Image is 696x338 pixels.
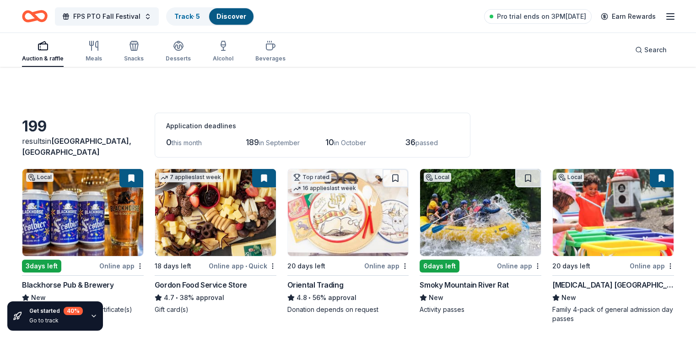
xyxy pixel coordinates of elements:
[561,292,576,303] span: New
[22,117,144,136] div: 199
[287,261,325,272] div: 20 days left
[216,12,246,20] a: Discover
[29,317,83,324] div: Go to track
[166,37,191,67] button: Desserts
[287,305,409,314] div: Donation depends on request
[209,260,276,272] div: Online app Quick
[246,137,259,147] span: 189
[22,260,61,273] div: 3 days left
[22,169,143,256] img: Image for Blackhorse Pub & Brewery
[291,184,358,193] div: 16 applies last week
[172,139,202,147] span: this month
[429,292,443,303] span: New
[325,137,334,147] span: 10
[22,55,64,62] div: Auction & raffle
[424,173,451,182] div: Local
[484,9,592,24] a: Pro trial ends on 3PM[DATE]
[552,261,590,272] div: 20 days left
[99,260,144,272] div: Online app
[22,136,131,157] span: [GEOGRAPHIC_DATA], [GEOGRAPHIC_DATA]
[26,173,54,182] div: Local
[553,169,674,256] img: Image for Muse Knoxville
[415,139,438,147] span: passed
[22,169,144,314] a: Image for Blackhorse Pub & BreweryLocal3days leftOnline appBlackhorse Pub & BreweryNewBeer, merch...
[124,37,144,67] button: Snacks
[288,169,409,256] img: Image for Oriental Trading
[630,260,674,272] div: Online app
[556,173,584,182] div: Local
[86,55,102,62] div: Meals
[155,169,276,314] a: Image for Gordon Food Service Store7 applieslast week18 days leftOnline app•QuickGordon Food Serv...
[287,292,409,303] div: 56% approval
[22,136,144,158] div: results
[73,11,140,22] span: FPS PTO Fall Festival
[164,292,174,303] span: 4.7
[259,139,300,147] span: in September
[124,55,144,62] div: Snacks
[628,41,674,59] button: Search
[420,169,541,314] a: Image for Smoky Mountain River RatLocal6days leftOnline appSmoky Mountain River RatNewActivity pa...
[552,279,674,290] div: [MEDICAL_DATA] [GEOGRAPHIC_DATA]
[155,169,276,256] img: Image for Gordon Food Service Store
[420,305,541,314] div: Activity passes
[255,37,286,67] button: Beverages
[174,12,200,20] a: Track· 5
[55,7,159,26] button: FPS PTO Fall Festival
[595,8,661,25] a: Earn Rewards
[155,261,191,272] div: 18 days left
[213,37,233,67] button: Alcohol
[420,279,508,290] div: Smoky Mountain River Rat
[176,294,178,301] span: •
[245,262,247,270] span: •
[255,55,286,62] div: Beverages
[155,305,276,314] div: Gift card(s)
[31,292,46,303] span: New
[166,120,459,131] div: Application deadlines
[213,55,233,62] div: Alcohol
[159,173,223,182] div: 7 applies last week
[86,37,102,67] button: Meals
[166,7,254,26] button: Track· 5Discover
[22,279,113,290] div: Blackhorse Pub & Brewery
[287,279,344,290] div: Oriental Trading
[22,37,64,67] button: Auction & raffle
[552,169,674,323] a: Image for Muse KnoxvilleLocal20 days leftOnline app[MEDICAL_DATA] [GEOGRAPHIC_DATA]NewFamily 4-pa...
[420,169,541,256] img: Image for Smoky Mountain River Rat
[420,260,459,273] div: 6 days left
[552,305,674,323] div: Family 4-pack of general admission day passes
[155,279,247,290] div: Gordon Food Service Store
[166,55,191,62] div: Desserts
[308,294,311,301] span: •
[291,173,331,182] div: Top rated
[287,169,409,314] a: Image for Oriental TradingTop rated16 applieslast week20 days leftOnline appOriental Trading4.8•5...
[22,136,131,157] span: in
[155,292,276,303] div: 38% approval
[166,137,172,147] span: 0
[405,137,415,147] span: 36
[64,307,83,315] div: 40 %
[334,139,366,147] span: in October
[297,292,307,303] span: 4.8
[29,307,83,315] div: Get started
[497,11,586,22] span: Pro trial ends on 3PM[DATE]
[497,260,541,272] div: Online app
[644,44,667,55] span: Search
[22,5,48,27] a: Home
[364,260,409,272] div: Online app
